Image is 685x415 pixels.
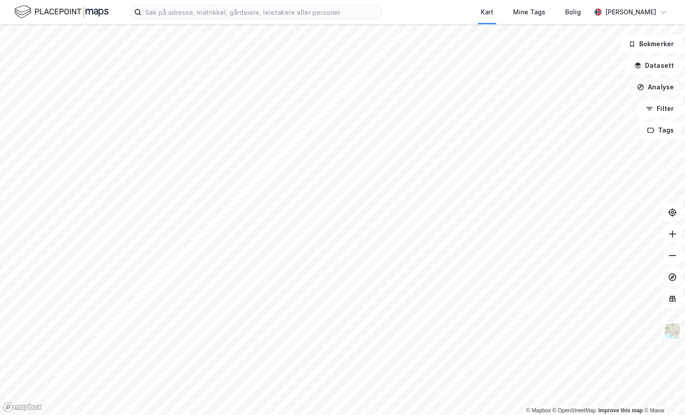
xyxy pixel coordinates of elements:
[3,402,42,412] a: Mapbox homepage
[640,372,685,415] iframe: Chat Widget
[640,121,681,139] button: Tags
[629,78,681,96] button: Analyse
[481,7,493,18] div: Kart
[141,5,381,19] input: Søk på adresse, matrikkel, gårdeiere, leietakere eller personer
[621,35,681,53] button: Bokmerker
[605,7,656,18] div: [PERSON_NAME]
[553,407,596,414] a: OpenStreetMap
[565,7,581,18] div: Bolig
[526,407,551,414] a: Mapbox
[640,372,685,415] div: Kontrollprogram for chat
[14,4,109,20] img: logo.f888ab2527a4732fd821a326f86c7f29.svg
[513,7,545,18] div: Mine Tags
[598,407,643,414] a: Improve this map
[638,100,681,118] button: Filter
[627,57,681,75] button: Datasett
[664,322,681,340] img: Z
